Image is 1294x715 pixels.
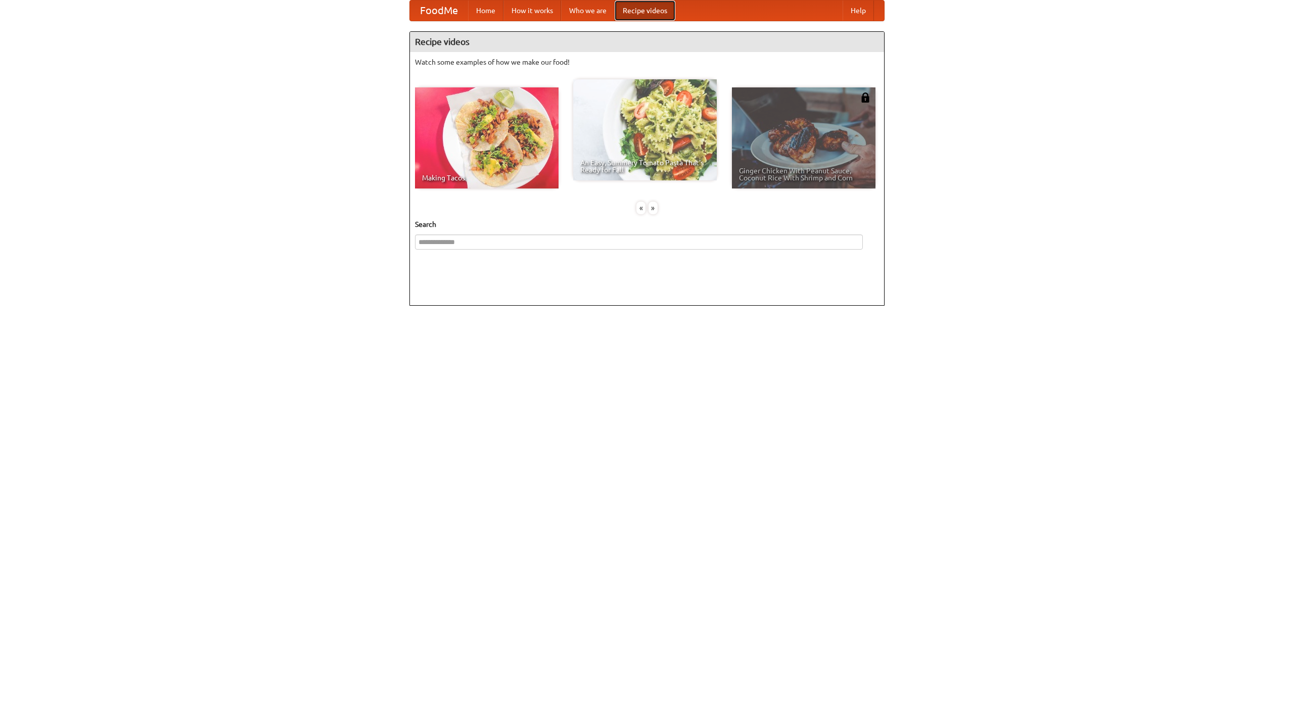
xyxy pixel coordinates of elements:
span: Making Tacos [422,174,551,181]
a: Home [468,1,503,21]
span: An Easy, Summery Tomato Pasta That's Ready for Fall [580,159,710,173]
a: FoodMe [410,1,468,21]
img: 483408.png [860,92,870,103]
h4: Recipe videos [410,32,884,52]
h5: Search [415,219,879,229]
a: An Easy, Summery Tomato Pasta That's Ready for Fall [573,79,717,180]
div: » [649,202,658,214]
a: Recipe videos [615,1,675,21]
a: Making Tacos [415,87,559,188]
a: How it works [503,1,561,21]
a: Who we are [561,1,615,21]
a: Help [843,1,874,21]
div: « [636,202,645,214]
p: Watch some examples of how we make our food! [415,57,879,67]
